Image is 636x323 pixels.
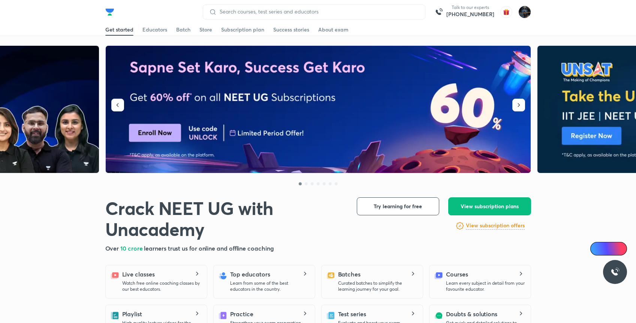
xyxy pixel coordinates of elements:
div: About exam [318,26,349,33]
h5: Batches [338,270,361,279]
a: Store [199,24,212,36]
img: Purnima Sharma [518,6,531,18]
a: Success stories [273,24,309,36]
button: Try learning for free [357,197,439,215]
div: Subscription plan [221,26,264,33]
h5: Courses [446,270,468,279]
img: Company Logo [105,8,114,17]
div: Educators [142,26,167,33]
a: [PHONE_NUMBER] [446,11,494,18]
span: 10 crore [120,244,144,252]
p: Learn from some of the best educators in the country. [230,280,309,292]
a: About exam [318,24,349,36]
p: Watch free online coaching classes by our best educators. [122,280,201,292]
h5: Test series [338,309,366,318]
div: Success stories [273,26,309,33]
div: Store [199,26,212,33]
p: Curated batches to simplify the learning journey for your goal. [338,280,417,292]
a: Ai Doubts [590,242,627,255]
span: learners trust us for online and offline coaching [144,244,274,252]
img: avatar [500,6,512,18]
img: Icon [595,246,601,252]
button: View subscription plans [448,197,531,215]
p: Learn every subject in detail from your favourite educator. [446,280,525,292]
a: Educators [142,24,167,36]
input: Search courses, test series and educators [217,9,419,15]
h5: Live classes [122,270,155,279]
span: Over [105,244,121,252]
img: call-us [431,5,446,20]
h5: Top educators [230,270,270,279]
span: View subscription plans [461,203,519,210]
span: Try learning for free [374,203,422,210]
div: Batch [176,26,190,33]
span: Ai Doubts [603,246,623,252]
a: Get started [105,24,133,36]
a: View subscription offers [466,221,525,230]
h5: Doubts & solutions [446,309,498,318]
a: Batch [176,24,190,36]
h1: Crack NEET UG with Unacademy [105,197,345,239]
a: Subscription plan [221,24,264,36]
img: ttu [611,267,620,276]
h5: Practice [230,309,253,318]
div: Get started [105,26,133,33]
h5: Playlist [122,309,142,318]
p: Talk to our experts [446,5,494,11]
h6: View subscription offers [466,222,525,230]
